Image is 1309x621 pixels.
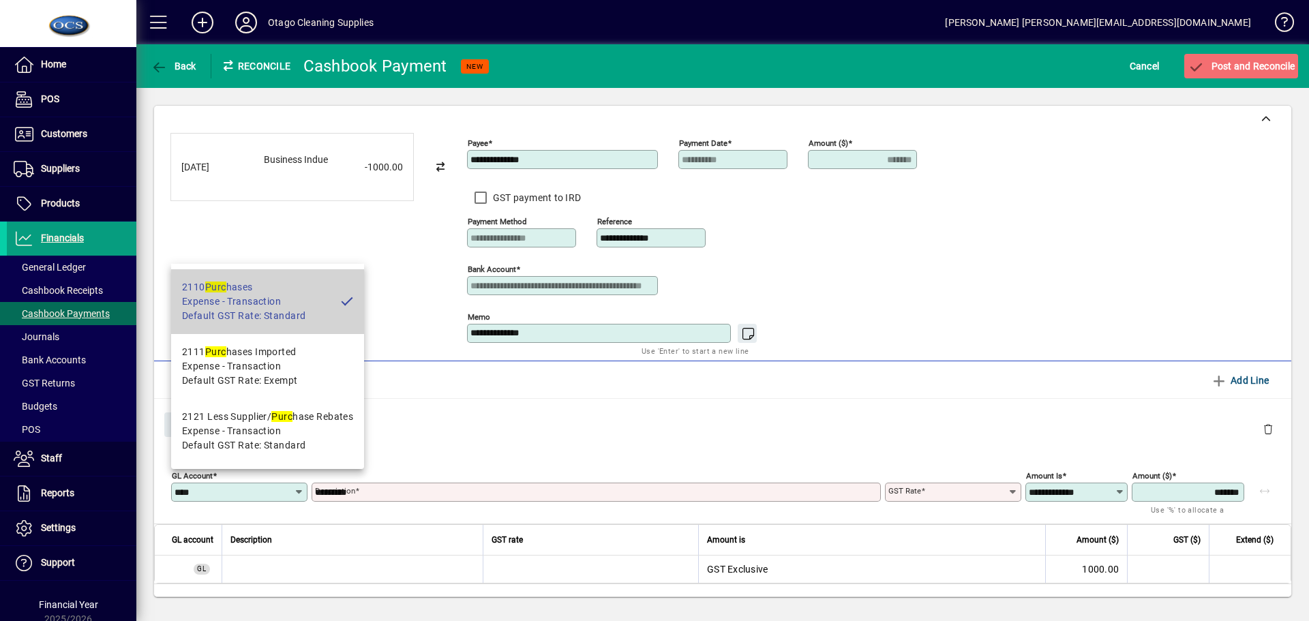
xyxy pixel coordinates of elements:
span: POS [41,93,59,104]
span: Financial Year [39,599,98,610]
mat-hint: Use '%' to allocate a percentage [1151,502,1233,531]
button: Delete [1252,412,1284,445]
span: Staff [41,453,62,464]
button: Post and Reconcile [1184,54,1298,78]
a: Products [7,187,136,221]
mat-label: Payee [468,138,488,148]
div: Otago Cleaning Supplies [268,12,374,33]
div: Reconcile [211,55,293,77]
span: Cashbook Receipts [14,285,103,296]
span: Business Indue [264,154,328,165]
button: Add [181,10,224,35]
span: General Ledger [14,262,86,273]
span: Back [151,61,196,72]
span: Extend ($) [1236,532,1274,547]
span: Products [41,198,80,209]
mat-label: Description [315,486,355,496]
span: GL account [172,532,213,547]
mat-label: GL Account [172,471,213,481]
span: Amount ($) [1077,532,1119,547]
mat-label: Payment Date [679,138,727,148]
app-page-header-button: Delete [1252,423,1284,435]
span: POS [14,424,40,435]
span: Support [41,557,75,568]
span: Bank Accounts [14,354,86,365]
a: GST Returns [7,372,136,395]
label: GST payment to IRD [490,191,582,205]
td: GST Exclusive [698,556,1045,583]
button: Back [147,54,200,78]
a: Cashbook Payments [7,302,136,325]
span: Budgets [14,401,57,412]
span: Post and Reconcile [1188,61,1295,72]
app-page-header-button: Close [161,418,214,430]
mat-label: Payment method [468,217,527,226]
a: Home [7,48,136,82]
mat-label: Bank Account [468,264,516,274]
a: Settings [7,511,136,545]
a: Staff [7,442,136,476]
span: Reports [41,487,74,498]
a: General Ledger [7,256,136,279]
a: POS [7,82,136,117]
a: POS [7,418,136,441]
span: Financials [41,232,84,243]
mat-label: GST rate [888,486,921,496]
a: Budgets [7,395,136,418]
span: GST rate [492,532,523,547]
a: Suppliers [7,152,136,186]
mat-label: Amount ($) [809,138,848,148]
span: GL [197,565,207,573]
app-page-header-button: Back [136,54,211,78]
span: Cancel [1130,55,1160,77]
div: [PERSON_NAME] [PERSON_NAME][EMAIL_ADDRESS][DOMAIN_NAME] [945,12,1251,33]
div: Cashbook Payment [303,55,447,77]
span: Cashbook Payments [14,308,110,319]
mat-label: Amount is [1026,471,1062,481]
div: [DATE] [181,160,236,175]
span: Home [41,59,66,70]
mat-hint: Use 'Enter' to start a new line [642,343,749,359]
button: Profile [224,10,268,35]
div: -1000.00 [335,160,403,175]
a: Journals [7,325,136,348]
mat-label: Amount ($) [1132,471,1172,481]
span: Settings [41,522,76,533]
a: Support [7,546,136,580]
span: Amount is [707,532,745,547]
mat-label: Reference [597,217,632,226]
span: GST Returns [14,378,75,389]
mat-label: Memo [468,312,490,322]
td: 1000.00 [1045,556,1127,583]
button: Cancel [1126,54,1163,78]
a: Knowledge Base [1265,3,1292,47]
span: Journals [14,331,59,342]
span: Suppliers [41,163,80,174]
a: Cashbook Receipts [7,279,136,302]
button: Close [164,412,211,437]
a: Customers [7,117,136,151]
a: Reports [7,476,136,511]
span: Customers [41,128,87,139]
span: Description [230,532,272,547]
a: Bank Accounts [7,348,136,372]
span: Close [170,414,205,436]
span: GST ($) [1173,532,1201,547]
span: NEW [466,62,483,71]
